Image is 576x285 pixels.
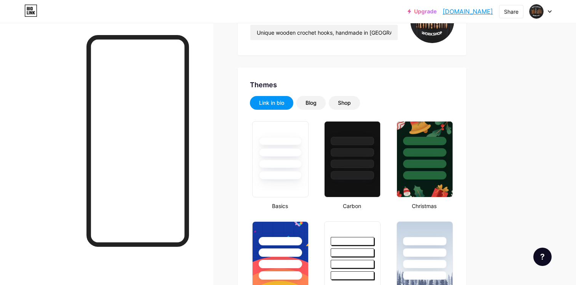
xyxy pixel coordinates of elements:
[443,7,493,16] a: [DOMAIN_NAME]
[306,99,317,107] div: Blog
[408,8,437,14] a: Upgrade
[322,202,382,210] div: Carbon
[250,80,454,90] div: Themes
[394,202,454,210] div: Christmas
[338,99,351,107] div: Shop
[250,25,398,40] input: Bio
[504,8,518,16] div: Share
[529,4,544,19] img: whittlewood
[259,99,284,107] div: Link in bio
[250,202,310,210] div: Basics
